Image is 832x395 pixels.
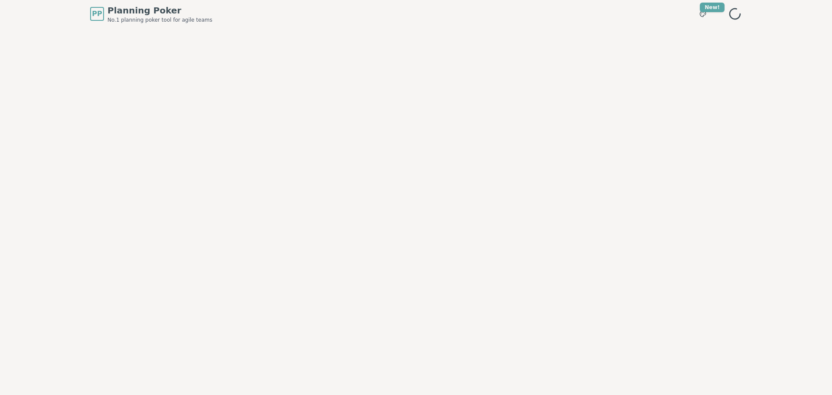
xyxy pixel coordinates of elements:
span: Planning Poker [107,4,212,16]
span: No.1 planning poker tool for agile teams [107,16,212,23]
div: New! [700,3,725,12]
a: PPPlanning PokerNo.1 planning poker tool for agile teams [90,4,212,23]
span: PP [92,9,102,19]
button: New! [695,6,711,22]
